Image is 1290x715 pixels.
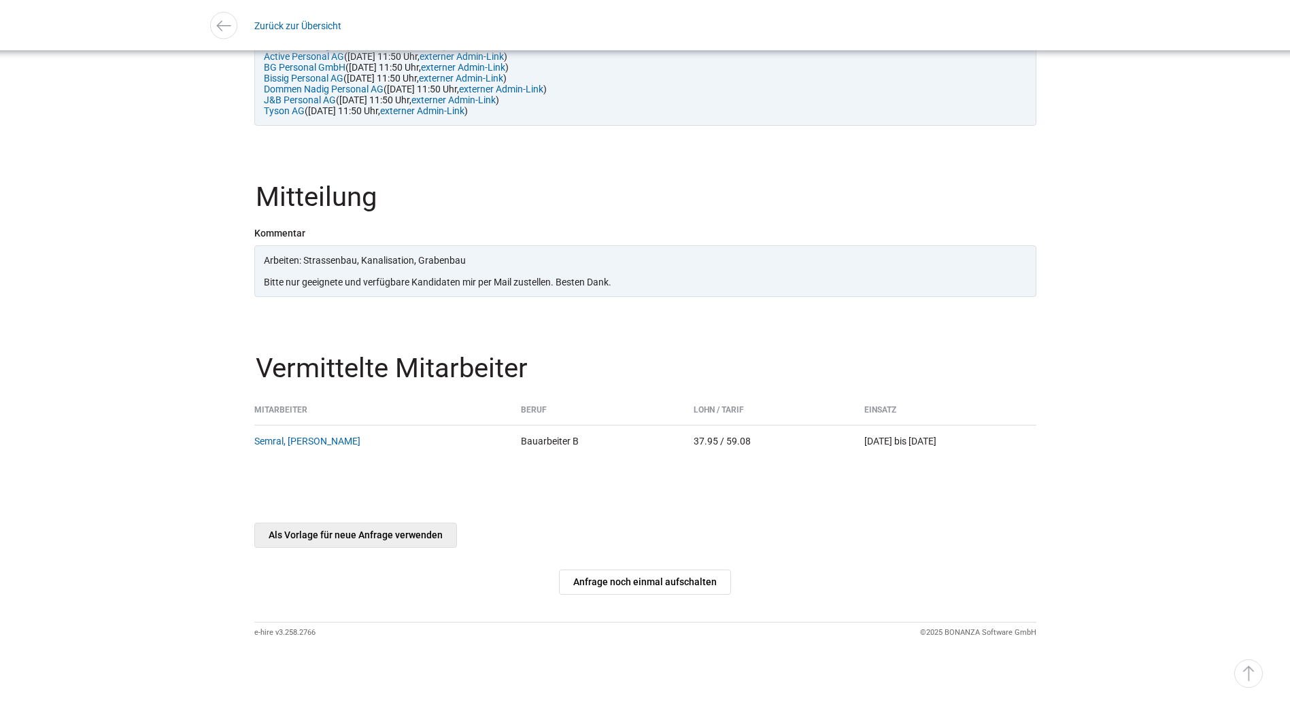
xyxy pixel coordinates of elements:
a: externer Admin-Link [419,73,503,84]
a: externer Admin-Link [421,62,505,73]
a: ▵ Nach oben [1234,659,1263,688]
a: externer Admin-Link [411,94,496,105]
a: Anfrage noch einmal aufschalten [559,570,731,595]
div: Arbeiten: Strassenbau, Kanalisation, Grabenbau Bitte nur geeignete und verfügbare Kandidaten mir ... [254,245,1036,297]
img: icon-arrow-left.svg [214,16,233,35]
td: Bauarbeiter B [511,425,683,457]
legend: Vermittelte Mitarbeiter [254,355,1039,399]
a: externer Admin-Link [420,51,504,62]
a: Dommen Nadig Personal AG [264,84,384,94]
td: 37.95 / 59.08 [683,425,855,457]
a: Als Vorlage für neue Anfrage verwenden [254,523,457,548]
td: [DATE] bis [DATE] [854,425,1036,457]
div: Kommentar [254,228,1036,239]
a: externer Admin-Link [380,105,464,116]
th: Einsatz [854,405,1036,425]
a: Bissig Personal AG [264,73,343,84]
a: BG Personal GmbH [264,62,345,73]
div: e-hire v3.258.2766 [254,623,316,643]
a: externer Admin-Link [459,84,543,94]
th: Beruf [511,405,683,425]
div: ([DATE] 11:49 Uhr, ehire) ([DATE] 11:50 Uhr, ) ([DATE] 11:50 Uhr, ) ([DATE] 11:50 Uhr, ) ([DATE] ... [254,31,1036,126]
a: Semral, [PERSON_NAME] [254,436,360,447]
th: Lohn / Tarif [683,405,855,425]
div: ©2025 BONANZA Software GmbH [920,623,1036,643]
th: Mitarbeiter [254,405,511,425]
legend: Mitteilung [254,184,1039,228]
a: Active Personal AG [264,51,344,62]
a: J&B Personal AG [264,94,336,105]
a: Zurück zur Übersicht [254,10,341,41]
a: Tyson AG [264,105,305,116]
